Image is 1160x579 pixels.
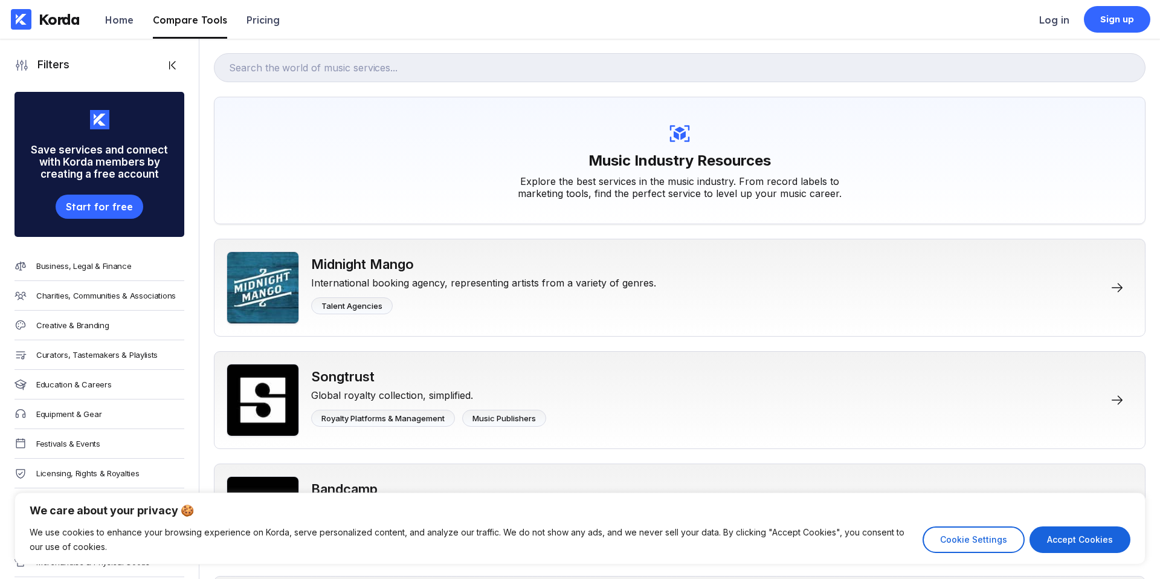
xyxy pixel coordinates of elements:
a: Sign up [1084,6,1150,33]
p: We use cookies to enhance your browsing experience on Korda, serve personalized content, and anal... [30,525,913,554]
a: Midnight MangoMidnight MangoInternational booking agency, representing artists from a variety of ... [214,239,1145,337]
a: Equipment & Gear [14,399,184,429]
div: Charities, Communities & Associations [36,291,176,300]
a: Charities, Communities & Associations [14,281,184,311]
img: Midnight Mango [227,251,299,324]
h1: Music Industry Resources [588,146,771,175]
div: Licensing, Rights & Royalties [36,468,139,478]
img: Bandcamp [227,476,299,549]
div: Save services and connect with Korda members by creating a free account [14,129,184,195]
button: Start for free [56,195,143,219]
div: Music Publishers [472,413,536,423]
a: Licensing, Rights & Royalties [14,459,184,488]
div: Songtrust [311,369,546,384]
div: Log in [1039,14,1069,26]
div: Global royalty collection, simplified. [311,384,546,401]
div: Compare Tools [153,14,227,26]
div: Midnight Mango [311,256,656,272]
a: Education & Careers [14,370,184,399]
input: Search the world of music services... [214,53,1145,82]
div: Korda [39,10,80,28]
div: Education & Careers [36,380,111,389]
div: Curators, Tastemakers & Playlists [36,350,158,360]
a: BandcampBandcampFrom the artist, directly to youDigital DistributorsConcert Listings [214,464,1145,561]
div: Home [105,14,134,26]
a: Business, Legal & Finance [14,251,184,281]
div: Equipment & Gear [36,409,101,419]
a: SongtrustSongtrustGlobal royalty collection, simplified.Royalty Platforms & ManagementMusic Publi... [214,351,1145,449]
div: Business, Legal & Finance [36,261,132,271]
img: Songtrust [227,364,299,436]
div: Filters [29,58,69,73]
div: Sign up [1100,13,1135,25]
div: Talent Agencies [321,301,382,311]
p: We care about your privacy 🍪 [30,503,1130,518]
a: Festivals & Events [14,429,184,459]
button: Accept Cookies [1029,526,1130,553]
button: Cookie Settings [923,526,1025,553]
div: Pricing [246,14,280,26]
a: Curators, Tastemakers & Playlists [14,340,184,370]
div: Explore the best services in the music industry. From record labels to marketing tools, find the ... [498,175,861,199]
div: Festivals & Events [36,439,100,448]
div: Royalty Platforms & Management [321,413,445,423]
div: Creative & Branding [36,320,109,330]
a: Creative & Branding [14,311,184,340]
div: Start for free [66,201,132,213]
div: International booking agency, representing artists from a variety of genres. [311,272,656,289]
